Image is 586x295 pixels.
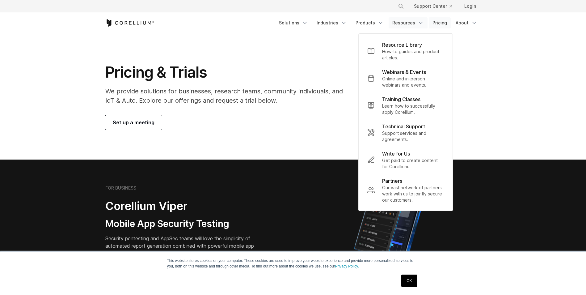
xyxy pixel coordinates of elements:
div: Navigation Menu [390,1,481,12]
p: Our vast network of partners work with us to jointly secure our customers. [382,185,444,203]
a: Resources [389,17,428,28]
p: Learn how to successfully apply Corellium. [382,103,444,115]
a: Support Center [409,1,457,12]
a: Webinars & Events Online and in-person webinars and events. [362,65,449,92]
a: Solutions [275,17,312,28]
a: Set up a meeting [105,115,162,130]
a: Login [459,1,481,12]
a: Industries [313,17,351,28]
h6: FOR BUSINESS [105,185,136,191]
a: Resource Library How-to guides and product articles. [362,37,449,65]
p: We provide solutions for businesses, research teams, community individuals, and IoT & Auto. Explo... [105,87,352,105]
p: Security pentesting and AppSec teams will love the simplicity of automated report generation comb... [105,235,263,257]
h3: Mobile App Security Testing [105,218,263,230]
a: Corellium Home [105,19,154,27]
p: Webinars & Events [382,68,426,76]
p: Partners [382,177,402,185]
a: Training Classes Learn how to successfully apply Corellium. [362,92,449,119]
p: How-to guides and product articles. [382,49,444,61]
a: Pricing [429,17,451,28]
a: Products [352,17,387,28]
h1: Pricing & Trials [105,63,352,82]
p: Online and in-person webinars and events. [382,76,444,88]
p: Training Classes [382,96,420,103]
a: Technical Support Support services and agreements. [362,119,449,146]
a: About [452,17,481,28]
p: Support services and agreements. [382,130,444,143]
img: Corellium MATRIX automated report on iPhone showing app vulnerability test results across securit... [344,179,436,288]
span: Set up a meeting [113,119,154,126]
a: Write for Us Get paid to create content for Corellium. [362,146,449,173]
a: Privacy Policy. [335,264,359,268]
h2: Corellium Viper [105,199,263,213]
p: Write for Us [382,150,410,157]
a: Partners Our vast network of partners work with us to jointly secure our customers. [362,173,449,207]
p: Technical Support [382,123,425,130]
div: Navigation Menu [275,17,481,28]
p: This website stores cookies on your computer. These cookies are used to improve your website expe... [167,258,419,269]
p: Get paid to create content for Corellium. [382,157,444,170]
button: Search [395,1,407,12]
a: OK [401,275,417,287]
p: Resource Library [382,41,422,49]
